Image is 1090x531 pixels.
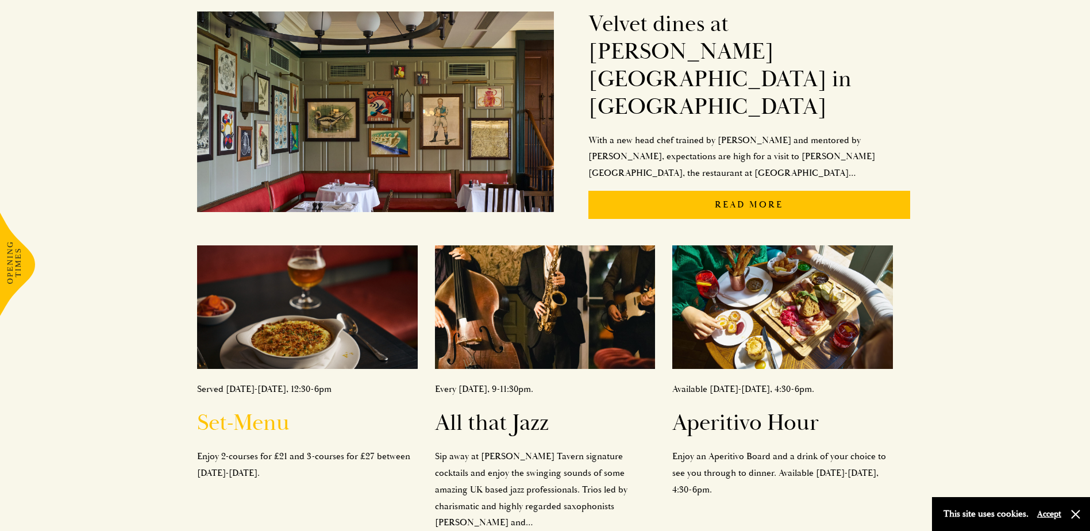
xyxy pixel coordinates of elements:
p: With a new head chef trained by [PERSON_NAME] and mentored by [PERSON_NAME], expectations are hig... [588,132,910,182]
h2: Velvet dines at [PERSON_NAME][GEOGRAPHIC_DATA] in [GEOGRAPHIC_DATA] [588,10,910,121]
p: Sip away at [PERSON_NAME] Tavern signature cocktails and enjoy the swinging sounds of some amazin... [435,448,655,531]
h2: Set-Menu [197,409,417,437]
a: Available [DATE]-[DATE], 4:30-6pm.Aperitivo HourEnjoy an Aperitivo Board and a drink of your choi... [672,245,892,498]
p: This site uses cookies. [943,506,1029,522]
p: Enjoy 2-courses for £21 and 3-courses for £27 between [DATE]-[DATE]. [197,448,417,482]
p: Read More [588,191,910,219]
button: Close and accept [1070,509,1081,520]
h2: Aperitivo Hour [672,409,892,437]
a: Every [DATE], 9-11:30pm.All that JazzSip away at [PERSON_NAME] Tavern signature cocktails and enj... [435,245,655,531]
p: Every [DATE], 9-11:30pm. [435,381,655,398]
p: Enjoy an Aperitivo Board and a drink of your choice to see you through to dinner. Available [DATE... [672,448,892,498]
button: Accept [1037,509,1061,520]
h2: All that Jazz [435,409,655,437]
p: Served [DATE]-[DATE], 12:30-6pm [197,381,417,398]
a: Served [DATE]-[DATE], 12:30-6pmSet-MenuEnjoy 2-courses for £21 and 3-courses for £27 between [DAT... [197,245,417,482]
p: Available [DATE]-[DATE], 4:30-6pm. [672,381,892,398]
